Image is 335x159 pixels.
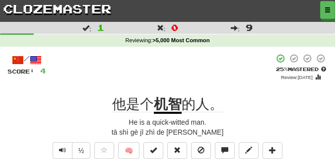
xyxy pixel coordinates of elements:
span: 1 [97,22,104,32]
button: Add to collection (alt+a) [263,142,282,159]
button: Set this sentence to 100% Mastered (alt+m) [143,142,163,159]
span: 的人。 [182,96,223,112]
button: 🧠 [118,142,139,159]
button: Favorite sentence (alt+f) [94,142,114,159]
div: Mastered [274,66,328,73]
button: Reset to 0% Mastered (alt+r) [167,142,187,159]
span: : [82,24,91,31]
span: 0 [171,22,178,32]
button: Play sentence audio (ctl+space) [53,142,72,159]
div: / [7,54,46,66]
span: 他是个 [112,96,154,112]
div: tā shì gè jī zhì de [PERSON_NAME] [7,127,328,137]
span: 4 [40,67,46,75]
button: Edit sentence (alt+d) [239,142,259,159]
small: Review: [DATE] [281,75,313,80]
span: : [231,24,240,31]
button: ½ [72,142,91,159]
span: 25 % [276,66,288,72]
button: Discuss sentence (alt+u) [215,142,235,159]
span: Score: [7,68,34,75]
strong: >5,000 Most Common [152,37,209,43]
span: 9 [246,22,253,32]
div: He is a quick-witted man. [7,117,328,127]
u: 机智 [154,96,182,114]
span: : [157,24,166,31]
button: Ignore sentence (alt+i) [191,142,211,159]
